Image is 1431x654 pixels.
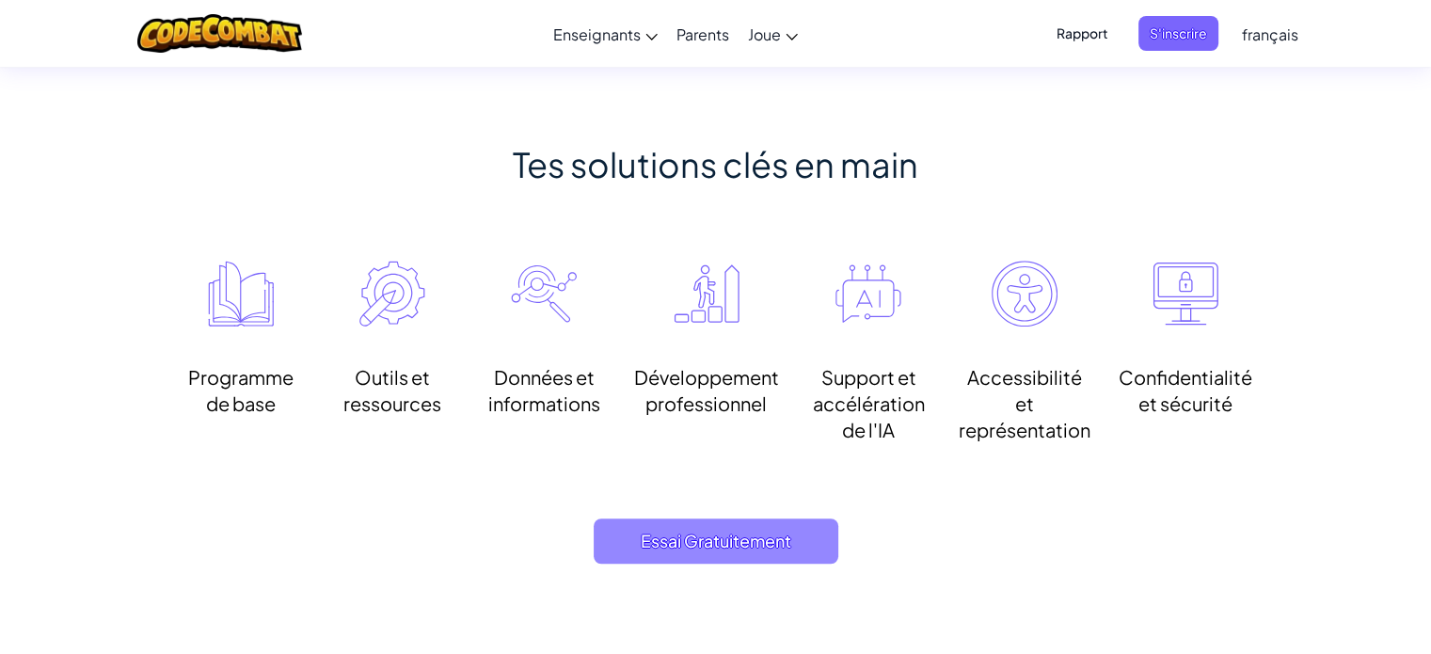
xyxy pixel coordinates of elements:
font: Support et accélération de l'IA [813,365,925,441]
font: français [1242,24,1298,44]
font: S'inscrire [1150,24,1207,41]
button: S'inscrire [1138,16,1218,51]
font: Parents [676,24,729,44]
img: Image vectorielle pour illustrer les données et les informations [511,261,577,327]
font: Accessibilité et représentation [959,365,1090,441]
img: Logo de CodeCombat [137,14,302,53]
img: Image vectorielle pour illustrer le développement professionnel [674,261,739,327]
font: Joue [748,24,781,44]
img: Image vectorielle pour illustrer la confidentialité et la sécurité [1153,261,1218,327]
a: Parents [667,8,739,59]
a: Enseignants [544,8,667,59]
font: Rapport [1057,24,1108,41]
img: Image vectorielle pour illustrer les outils et ressources [359,261,425,327]
a: français [1232,8,1308,59]
font: Essai Gratuitement [641,530,791,551]
font: Enseignants [553,24,641,44]
a: Joue [739,8,807,59]
img: Image vectorielle pour illustrer l'accessibilité et la représentation [992,261,1057,327]
font: Outils et ressources [343,365,441,415]
img: Image vectorielle pour illustrer le programme de base [208,261,274,327]
img: Image vectorielle pour illustrer le support et l'accélération de l'IA [835,261,901,327]
font: Données et informations [488,365,600,415]
font: Confidentialité et sécurité [1119,365,1252,415]
font: Développement professionnel [634,365,779,415]
button: Rapport [1045,16,1120,51]
button: Essai Gratuitement [594,518,838,564]
font: Tes solutions clés en main [513,143,918,185]
font: Programme de base [188,365,294,415]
